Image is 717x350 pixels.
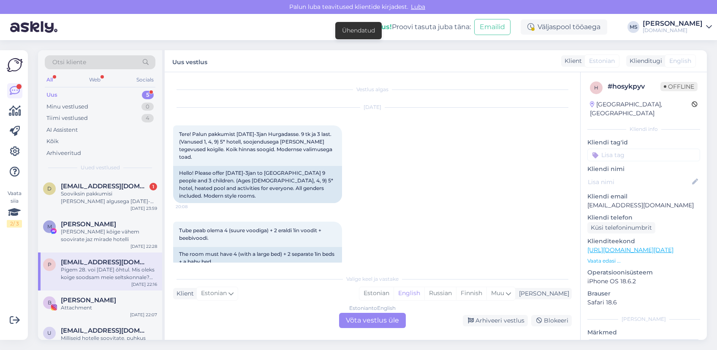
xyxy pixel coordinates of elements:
p: [EMAIL_ADDRESS][DOMAIN_NAME] [587,201,700,210]
div: Klient [173,289,194,298]
span: Tube peab olema 4 (suure voodiga) + 2 eraldi 1in voodit + beebivoodi. [179,227,323,241]
div: Web [87,74,102,85]
a: [URL][DOMAIN_NAME][DATE] [587,246,674,254]
div: All [45,74,54,85]
div: [PERSON_NAME] [587,315,700,323]
div: Uus [46,91,57,99]
span: u [47,330,52,336]
div: Socials [135,74,155,85]
p: Kliendi nimi [587,165,700,174]
p: Kliendi email [587,192,700,201]
div: Vaata siia [7,190,22,228]
span: 20:08 [176,203,207,210]
input: Lisa tag [587,149,700,161]
div: Klienditugi [626,57,662,65]
span: English [669,57,691,65]
div: The room must have 4 (with a large bed) + 2 separate 1in beds + a baby bed. [173,247,342,269]
div: 1 [149,183,157,190]
span: Merle Uustalu [61,220,116,228]
div: 2 / 3 [7,220,22,228]
span: Uued vestlused [81,164,120,171]
p: Kliendi tag'id [587,138,700,147]
img: Askly Logo [7,57,23,73]
div: Vestlus algas [173,86,572,93]
div: [DATE] 23:59 [130,205,157,212]
span: d [47,185,52,192]
div: 4 [141,114,154,122]
div: Väljaspool tööaega [521,19,607,35]
p: iPhone OS 18.6.2 [587,277,700,286]
div: [PERSON_NAME] [643,20,703,27]
div: [DATE] 22:07 [130,312,157,318]
div: [DATE] [173,103,572,111]
div: Hello! Please offer [DATE]-3jan to [GEOGRAPHIC_DATA] 9 people and 3 children. (Ages [DEMOGRAPHIC_... [173,166,342,203]
span: pajuangelica@gmail.com [61,258,149,266]
p: Klienditeekond [587,237,700,246]
span: Tere! Palun pakkumist [DATE]-3jan Hurgadasse. 9 tk ja 3 last. (Vanused 1, 4, 9) 5* hotell, soojen... [179,131,334,160]
p: Vaata edasi ... [587,257,700,265]
span: p [48,261,52,268]
p: Kliendi telefon [587,213,700,222]
a: [PERSON_NAME][DOMAIN_NAME] [643,20,712,34]
div: 0 [141,103,154,111]
div: Ühendatud [342,26,375,35]
span: Offline [660,82,698,91]
div: 5 [142,91,154,99]
span: urveivarsoo@gmail.com [61,327,149,334]
p: Märkmed [587,328,700,337]
div: [DATE] 22:16 [131,281,157,288]
div: Attachment [61,304,157,312]
span: h [594,84,598,91]
div: Sooviksin pakkumisi [PERSON_NAME] algusega [DATE]-[DATE] ja 5 ööd kreeka/[GEOGRAPHIC_DATA]. Algus... [61,190,157,205]
div: Kliendi info [587,125,700,133]
span: Muu [491,289,504,297]
div: # hosykpyv [608,81,660,92]
div: Võta vestlus üle [339,313,406,328]
div: AI Assistent [46,126,78,134]
div: [PERSON_NAME] kõige vähem soovirate jaz mirade hotelli [61,228,157,243]
div: Valige keel ja vastake [173,275,572,283]
span: M [47,223,52,230]
label: Uus vestlus [172,55,207,67]
div: Estonian [359,287,394,300]
div: Kõik [46,137,59,146]
p: Operatsioonisüsteem [587,268,700,277]
div: Arhiveeri vestlus [463,315,528,326]
p: Safari 18.6 [587,298,700,307]
span: deily19.91@gmail.com [61,182,149,190]
div: [DOMAIN_NAME] [643,27,703,34]
div: Milliseid hotelle soovitate, puhkus alates 4.okt. 10 päeva. [61,334,157,350]
p: Brauser [587,289,700,298]
div: Klient [561,57,582,65]
div: MS [627,21,639,33]
span: B [48,299,52,306]
div: Pigem 28. voi [DATE] õhtul. Mis oleks koige soodsam meie seltskonnale? Tallinn voi [GEOGRAPHIC_DA... [61,266,157,281]
span: Brigitta Hirs [61,296,116,304]
div: Blokeeri [531,315,572,326]
div: [PERSON_NAME] [516,289,569,298]
span: Otsi kliente [52,58,86,67]
div: Finnish [456,287,486,300]
div: Minu vestlused [46,103,88,111]
div: Russian [424,287,456,300]
div: Arhiveeritud [46,149,81,157]
input: Lisa nimi [588,177,690,187]
span: Luba [408,3,428,11]
div: Tiimi vestlused [46,114,88,122]
div: Estonian to English [349,304,396,312]
div: Küsi telefoninumbrit [587,222,655,233]
span: Estonian [589,57,615,65]
span: Estonian [201,289,227,298]
button: Emailid [474,19,511,35]
div: Proovi tasuta juba täna: [376,22,471,32]
div: [DATE] 22:28 [130,243,157,250]
div: [GEOGRAPHIC_DATA], [GEOGRAPHIC_DATA] [590,100,692,118]
div: English [394,287,424,300]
